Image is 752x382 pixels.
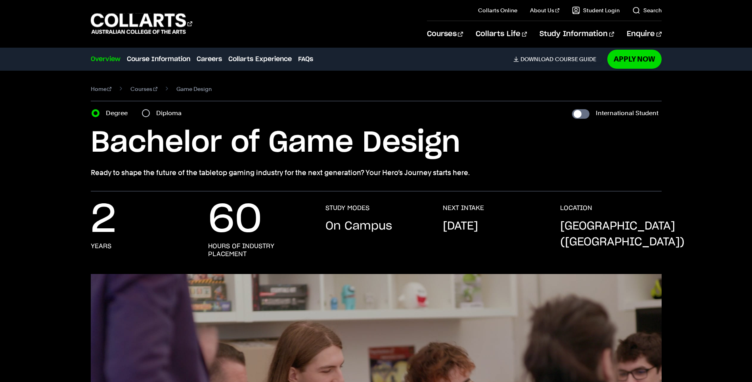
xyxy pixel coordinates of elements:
a: Search [632,6,662,14]
a: Study Information [540,21,614,47]
p: [DATE] [443,218,478,234]
h1: Bachelor of Game Design [91,125,662,161]
h3: hours of industry placement [208,242,310,258]
a: Courses [130,83,157,95]
a: Careers [197,54,222,64]
a: Collarts Life [476,21,527,47]
h3: years [91,242,111,250]
a: Apply Now [607,50,662,68]
h3: STUDY MODES [325,204,369,212]
label: International Student [596,108,658,119]
a: Collarts Experience [228,54,292,64]
span: Game Design [176,83,212,95]
span: Download [520,56,553,63]
a: Overview [91,54,121,64]
a: Student Login [572,6,620,14]
a: DownloadCourse Guide [513,56,603,63]
p: 60 [208,204,262,236]
a: About Us [530,6,559,14]
a: Courses [427,21,463,47]
label: Diploma [156,108,186,119]
a: Collarts Online [478,6,517,14]
p: 2 [91,204,116,236]
p: On Campus [325,218,392,234]
label: Degree [106,108,132,119]
a: Enquire [627,21,661,47]
h3: LOCATION [560,204,592,212]
h3: NEXT INTAKE [443,204,484,212]
a: Home [91,83,112,95]
p: Ready to shape the future of the tabletop gaming industry for the next generation? Your Hero’s Jo... [91,167,662,178]
a: FAQs [298,54,313,64]
p: [GEOGRAPHIC_DATA] ([GEOGRAPHIC_DATA]) [560,218,685,250]
a: Course Information [127,54,190,64]
div: Go to homepage [91,12,192,35]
